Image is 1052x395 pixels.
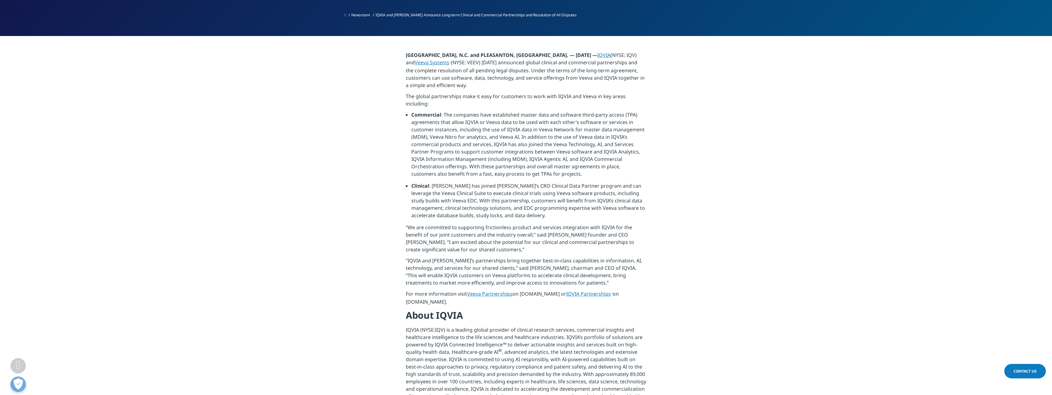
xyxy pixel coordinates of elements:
strong: Clinical [411,182,429,189]
a: Newsroom [351,12,370,18]
a: Veeva Partnerships [467,290,512,297]
a: Contact Us [1004,364,1046,378]
p: (NYSE: IQV) and (NYSE: VEEV) [DATE] announced global clinical and commercial partnerships and the... [406,51,646,93]
p: For more information visit on [DOMAIN_NAME] or on [DOMAIN_NAME]. [406,290,646,309]
p: “We are committed to supporting frictionless product and services integration with IQVIA for the ... [406,224,646,257]
p: “IQVIA and [PERSON_NAME]’s partnerships bring together best-in-class capabilities in information,... [406,257,646,290]
h4: About IQVIA [406,309,646,326]
sup: ® [498,348,502,353]
span: IQVIA and [PERSON_NAME] Announce Long-term Clinical and Commercial Partnerships and Resolution of... [376,12,577,18]
strong: [GEOGRAPHIC_DATA], N.C. and PLEASANTON, [GEOGRAPHIC_DATA]. — [DATE] — [406,52,597,58]
p: The global partnerships make it easy for customers to work with IQVIA and Veeva in key areas incl... [406,93,646,111]
span: Contact Us [1014,369,1037,374]
a: IQVIA [597,52,611,58]
li: : The companies have established master data and software third-party access (TPA) agreements tha... [411,111,646,182]
li: : [PERSON_NAME] has joined [PERSON_NAME]’s CRO Clinical Data Partner program and can leverage the... [411,182,646,224]
strong: Commercial [411,111,441,118]
a: IQVIA Partnerships [566,290,613,297]
button: Präferenzen öffnen [10,377,26,392]
a: Veeva Systems [415,59,451,66]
